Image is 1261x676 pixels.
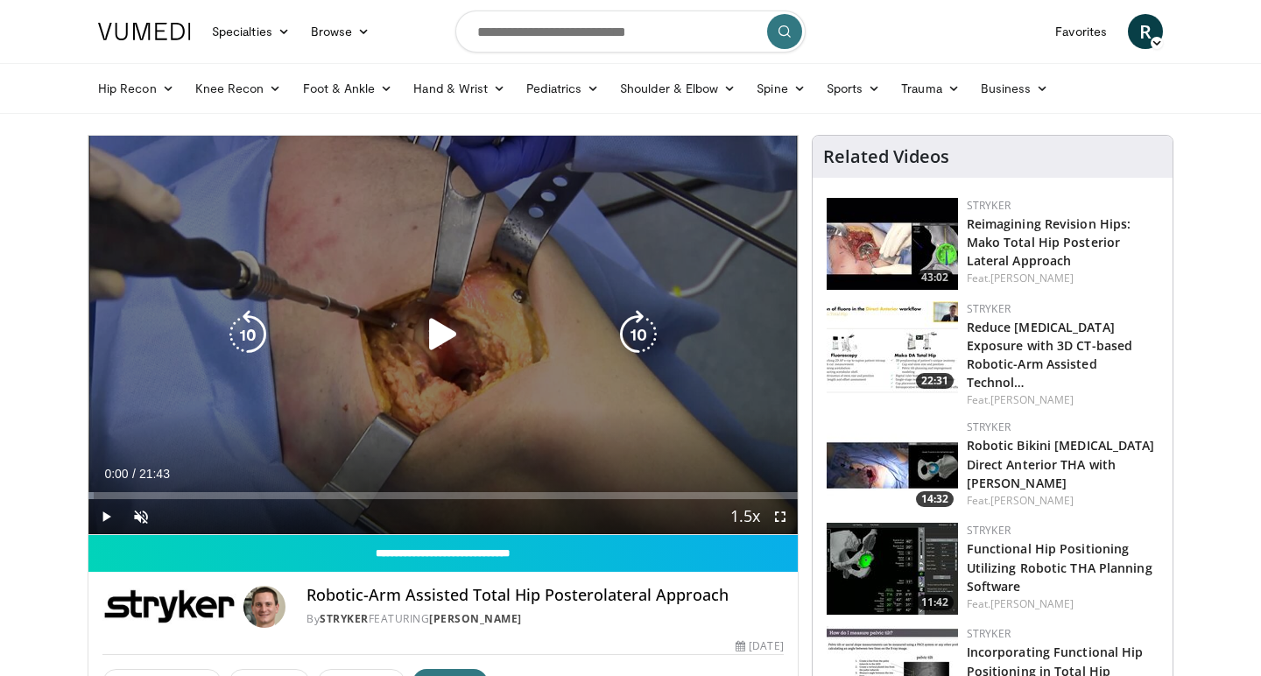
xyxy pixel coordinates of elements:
[891,71,970,106] a: Trauma
[403,71,516,106] a: Hand & Wrist
[990,271,1074,285] a: [PERSON_NAME]
[827,301,958,393] img: 5bd7167b-0b9e-40b5-a7c8-0d290fcaa9fb.150x105_q85_crop-smart_upscale.jpg
[827,198,958,290] a: 43:02
[201,14,300,49] a: Specialties
[967,301,1011,316] a: Stryker
[990,596,1074,611] a: [PERSON_NAME]
[827,198,958,290] img: 6632ea9e-2a24-47c5-a9a2-6608124666dc.150x105_q85_crop-smart_upscale.jpg
[916,270,954,285] span: 43:02
[967,215,1131,269] a: Reimagining Revision Hips: Mako Total Hip Posterior Lateral Approach
[243,586,285,628] img: Avatar
[827,419,958,511] img: 5b4548d7-4744-446d-8b11-0b10f47e7853.150x105_q85_crop-smart_upscale.jpg
[88,492,798,499] div: Progress Bar
[827,523,958,615] a: 11:42
[132,467,136,481] span: /
[916,491,954,507] span: 14:32
[990,493,1074,508] a: [PERSON_NAME]
[88,499,123,534] button: Play
[816,71,891,106] a: Sports
[990,392,1074,407] a: [PERSON_NAME]
[1045,14,1117,49] a: Favorites
[970,71,1060,106] a: Business
[967,198,1011,213] a: Stryker
[916,373,954,389] span: 22:31
[728,499,763,534] button: Playback Rate
[123,499,159,534] button: Unmute
[967,493,1159,509] div: Feat.
[292,71,404,106] a: Foot & Ankle
[306,611,783,627] div: By FEATURING
[967,626,1011,641] a: Stryker
[967,419,1011,434] a: Stryker
[102,586,236,628] img: Stryker
[967,319,1133,391] a: Reduce [MEDICAL_DATA] Exposure with 3D CT-based Robotic-Arm Assisted Technol…
[916,595,954,610] span: 11:42
[88,136,798,535] video-js: Video Player
[967,392,1159,408] div: Feat.
[455,11,806,53] input: Search topics, interventions
[320,611,369,626] a: Stryker
[300,14,381,49] a: Browse
[139,467,170,481] span: 21:43
[967,540,1152,594] a: Functional Hip Positioning Utilizing Robotic THA Planning Software
[429,611,522,626] a: [PERSON_NAME]
[736,638,783,654] div: [DATE]
[1128,14,1163,49] a: R
[185,71,292,106] a: Knee Recon
[516,71,609,106] a: Pediatrics
[827,523,958,615] img: 5ea70af7-1667-4ec4-b49e-414948cafe1e.150x105_q85_crop-smart_upscale.jpg
[823,146,949,167] h4: Related Videos
[827,301,958,393] a: 22:31
[967,271,1159,286] div: Feat.
[306,586,783,605] h4: Robotic-Arm Assisted Total Hip Posterolateral Approach
[98,23,191,40] img: VuMedi Logo
[104,467,128,481] span: 0:00
[609,71,746,106] a: Shoulder & Elbow
[967,523,1011,538] a: Stryker
[763,499,798,534] button: Fullscreen
[88,71,185,106] a: Hip Recon
[967,437,1155,490] a: Robotic Bikini [MEDICAL_DATA] Direct Anterior THA with [PERSON_NAME]
[967,596,1159,612] div: Feat.
[746,71,815,106] a: Spine
[827,419,958,511] a: 14:32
